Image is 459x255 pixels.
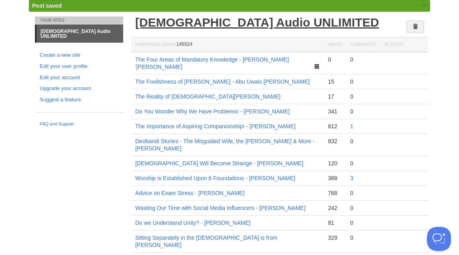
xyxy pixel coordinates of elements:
li: Your Sites [35,16,123,25]
a: Worship is Established Upon 6 Foundations - [PERSON_NAME] [135,175,295,181]
iframe: Help Scout Beacon - Open [427,227,451,251]
div: 0 [350,93,376,100]
a: [DEMOGRAPHIC_DATA] Will Become Strange - [PERSON_NAME] [135,160,303,167]
div: 0 [350,160,376,167]
div: 0 [350,234,376,241]
a: FAQ and Support [40,121,118,128]
a: Create a new site [40,51,118,60]
a: The Reality of [DEMOGRAPHIC_DATA][PERSON_NAME] [135,93,280,100]
a: The Four Areas of Mandatory Knowledge - [PERSON_NAME] '[PERSON_NAME] [135,56,289,70]
div: 368 [328,175,342,182]
a: Edit your account [40,74,118,82]
a: Sitting Separately in the [DEMOGRAPHIC_DATA] is from [PERSON_NAME] [135,234,277,248]
th: Comments [346,37,380,52]
div: 120 [328,160,342,167]
div: 0 [350,78,376,85]
a: The Importance of Aspiring Companionship! - [PERSON_NAME] [135,123,296,130]
div: 81 [328,219,342,226]
div: 15 [328,78,342,85]
a: [DEMOGRAPHIC_DATA] Audio UNLIMITED [37,25,123,43]
div: 0 [328,56,342,63]
div: 329 [328,234,342,241]
a: Upgrade your account [40,84,118,93]
div: 17 [328,93,342,100]
a: Suggest a feature [40,96,118,104]
div: 0 [350,219,376,226]
div: 0 [350,189,376,197]
span: Post saved [32,2,62,9]
div: 0 [350,204,376,212]
div: 0 [350,108,376,115]
div: 0 [350,138,376,145]
a: The Foolishness of [PERSON_NAME] - Abu Uwais [PERSON_NAME] [135,78,310,85]
th: Views [324,37,346,52]
a: Advice on Exam Stress - [PERSON_NAME] [135,190,244,196]
th: Homepage Views [131,37,324,52]
a: [DEMOGRAPHIC_DATA] Audio UNLIMITED [135,16,379,29]
a: Wasting Our Time with Social Media Influencers - [PERSON_NAME] [135,205,305,211]
a: 1 [350,123,353,130]
div: 768 [328,189,342,197]
a: 3 [350,175,353,181]
a: Do You Wonder Why We Have Problems! - [PERSON_NAME] [135,108,290,115]
div: 612 [328,123,342,130]
div: 242 [328,204,342,212]
span: 145524 [176,41,192,47]
div: 832 [328,138,342,145]
a: Edit your user profile [40,62,118,71]
div: 341 [328,108,342,115]
th: Actions [380,37,428,52]
div: 0 [350,56,376,63]
a: Do we Understand Unity? - [PERSON_NAME] [135,220,250,226]
a: Deobandi Stories - The Misguided Wife, the [PERSON_NAME] & More - [PERSON_NAME] [135,138,315,152]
